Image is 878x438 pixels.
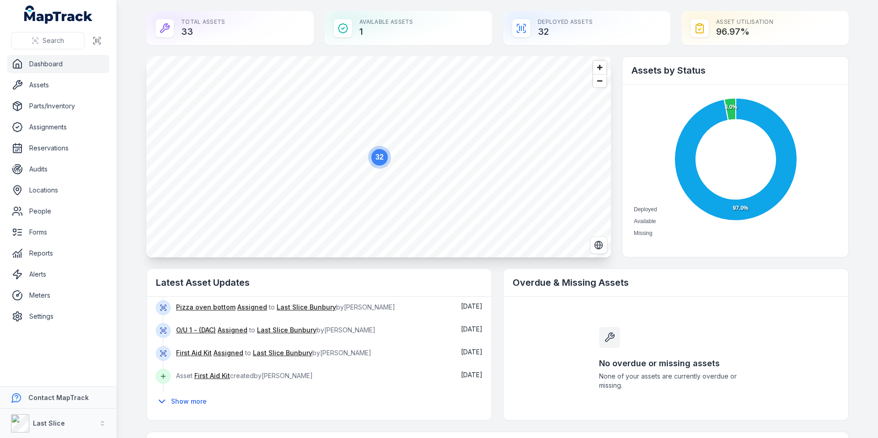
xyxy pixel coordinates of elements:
[156,276,482,289] h2: Latest Asset Updates
[7,244,109,262] a: Reports
[634,206,657,213] span: Deployed
[7,139,109,157] a: Reservations
[632,64,839,77] h2: Assets by Status
[7,160,109,178] a: Audits
[590,236,607,254] button: Switch to Satellite View
[146,56,611,257] canvas: Map
[214,348,243,358] a: Assigned
[593,61,606,74] button: Zoom in
[7,265,109,283] a: Alerts
[461,348,482,356] span: [DATE]
[7,223,109,241] a: Forms
[461,302,482,310] time: 10/10/2025, 12:17:50 pm
[461,371,482,379] time: 10/10/2025, 11:00:28 am
[176,372,313,379] span: Asset created by [PERSON_NAME]
[461,325,482,333] span: [DATE]
[634,230,653,236] span: Missing
[599,357,753,370] h3: No overdue or missing assets
[28,394,89,401] strong: Contact MapTrack
[24,5,93,24] a: MapTrack
[461,325,482,333] time: 10/10/2025, 12:16:42 pm
[7,97,109,115] a: Parts/Inventory
[7,307,109,326] a: Settings
[257,326,316,335] a: Last Slice Bunbury
[599,372,753,390] span: None of your assets are currently overdue or missing.
[176,303,236,312] a: Pizza oven bottom
[634,218,656,224] span: Available
[218,326,247,335] a: Assigned
[253,348,312,358] a: Last Slice Bunbury
[176,349,371,357] span: to by [PERSON_NAME]
[176,326,375,334] span: to by [PERSON_NAME]
[43,36,64,45] span: Search
[461,371,482,379] span: [DATE]
[194,371,230,380] a: First Aid Kit
[461,348,482,356] time: 10/10/2025, 11:00:37 am
[11,32,85,49] button: Search
[237,303,267,312] a: Assigned
[513,276,839,289] h2: Overdue & Missing Assets
[593,74,606,87] button: Zoom out
[7,202,109,220] a: People
[176,303,395,311] span: to by [PERSON_NAME]
[176,348,212,358] a: First Aid Kit
[461,302,482,310] span: [DATE]
[176,326,216,335] a: O/U 1 - (DAC)
[375,153,384,161] text: 32
[7,286,109,304] a: Meters
[7,118,109,136] a: Assignments
[33,419,65,427] strong: Last Slice
[7,55,109,73] a: Dashboard
[7,181,109,199] a: Locations
[7,76,109,94] a: Assets
[277,303,336,312] a: Last Slice Bunbury
[156,392,213,411] button: Show more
